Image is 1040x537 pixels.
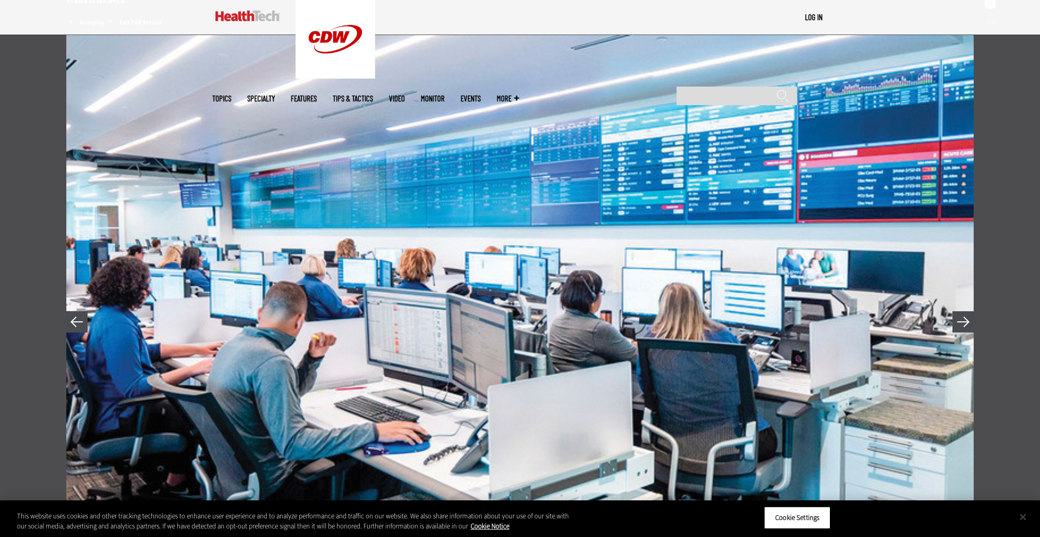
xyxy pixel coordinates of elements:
a: Video [389,95,405,103]
div: User menu [805,12,822,23]
span: Topics [212,95,231,103]
a: CDW [296,70,375,81]
div: This website uses cookies and other tracking technologies to enhance user experience and to analy... [17,511,572,532]
a: MonITor [421,95,445,103]
span: More [497,95,519,103]
button: Cookie Settings [764,507,830,529]
a: Features [291,95,317,103]
span: Specialty [247,95,275,103]
a: Events [461,95,481,103]
button: Close [1011,506,1035,529]
a: More information about your privacy [471,522,509,531]
a: Tips & Tactics [333,95,373,103]
img: Home [215,11,280,21]
a: Log in [805,12,822,22]
button: Previous [66,311,88,333]
button: Next [952,311,974,333]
